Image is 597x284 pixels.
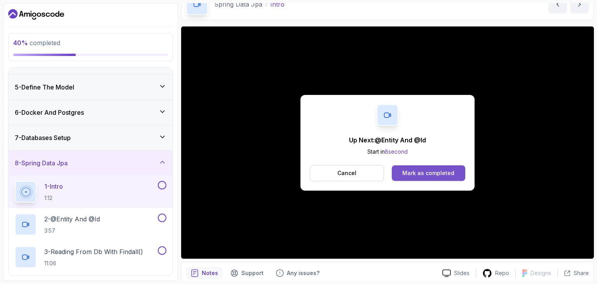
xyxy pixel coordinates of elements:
span: completed [13,39,60,47]
button: Mark as completed [392,165,465,181]
button: 7-Databases Setup [9,125,173,150]
a: Repo [476,268,515,278]
button: Support button [226,267,268,279]
h3: 7 - Databases Setup [15,133,71,142]
p: Any issues? [287,269,319,277]
p: Designs [531,269,551,277]
p: Start in [349,148,426,156]
a: Dashboard [8,8,64,21]
button: Feedback button [271,267,324,279]
p: Cancel [337,169,356,177]
p: 1:12 [44,194,63,202]
a: Slides [436,269,476,277]
button: 2-@Entity And @Id3:57 [15,214,166,235]
p: Support [241,269,264,277]
button: 6-Docker And Postgres [9,100,173,125]
p: Slides [454,269,470,277]
button: Cancel [310,165,384,181]
button: notes button [186,267,223,279]
button: 8-Spring Data Jpa [9,151,173,175]
span: 40 % [13,39,28,47]
span: 8 second [385,148,408,155]
p: 11:06 [44,259,143,267]
h3: 8 - Spring Data Jpa [15,158,68,168]
p: 1 - Intro [44,182,63,191]
button: 1-Intro1:12 [15,181,166,203]
p: 3:57 [44,227,100,235]
button: 3-Reading From Db With Findall()11:06 [15,246,166,268]
button: 5-Define The Model [9,75,173,100]
p: Notes [202,269,218,277]
h3: 5 - Define The Model [15,82,74,92]
p: Up Next: @Entity And @Id [349,135,426,145]
p: 2 - @Entity And @Id [44,214,100,224]
p: Repo [495,269,509,277]
p: 3 - Reading From Db With Findall() [44,247,143,256]
iframe: 1 - Intro [181,26,594,259]
div: Mark as completed [402,169,454,177]
button: Share [557,269,589,277]
h3: 6 - Docker And Postgres [15,108,84,117]
p: Share [574,269,589,277]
